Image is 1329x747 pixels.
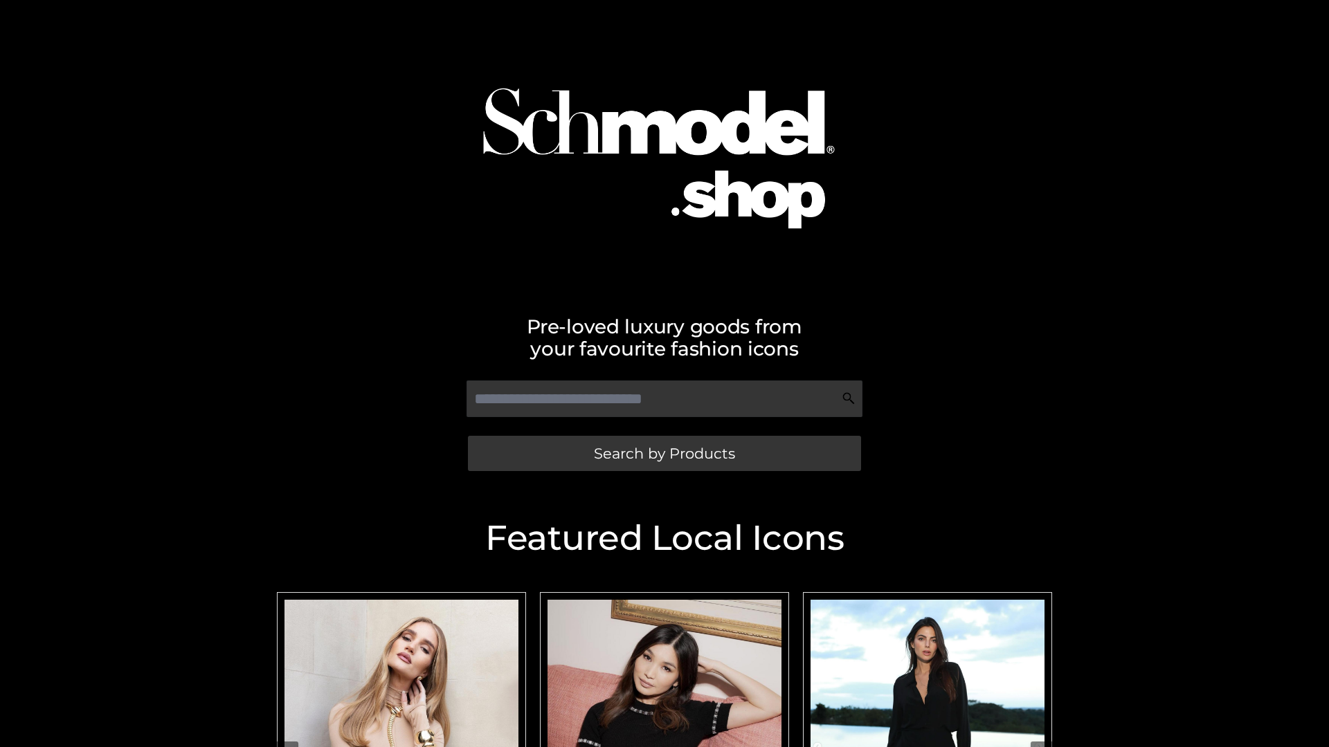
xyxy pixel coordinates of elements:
img: Search Icon [842,391,856,405]
span: Search by Products [594,446,735,461]
a: Search by Products [468,436,861,471]
h2: Featured Local Icons​ [270,521,1059,555]
h2: Pre-loved luxury goods from your favourite fashion icons [270,315,1059,360]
